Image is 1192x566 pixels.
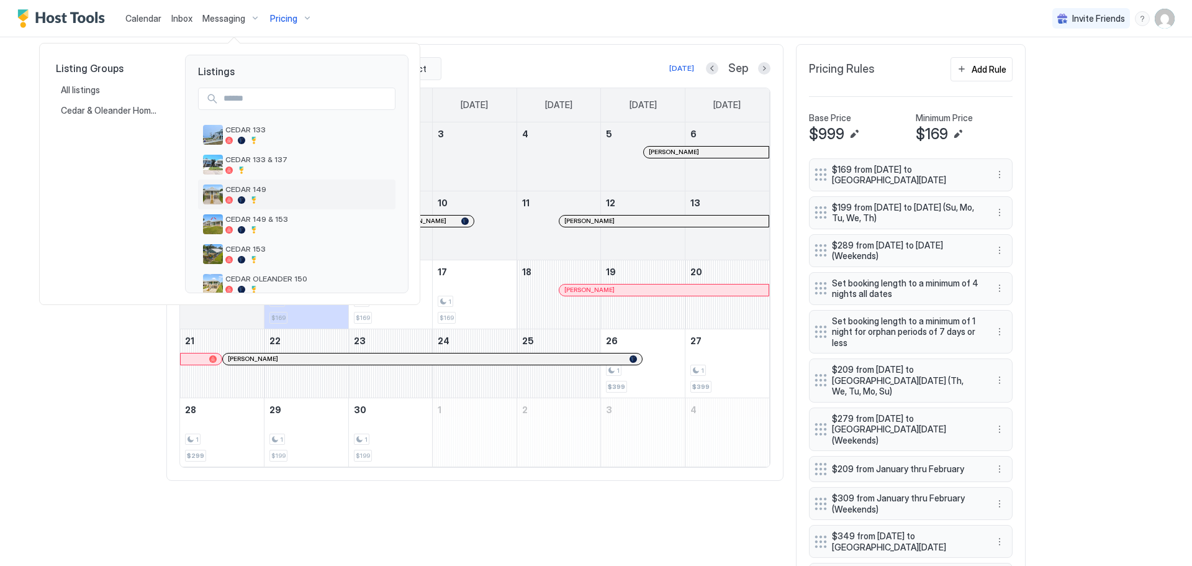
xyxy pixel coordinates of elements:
span: CEDAR 133 & 137 [225,155,391,164]
span: CEDAR 149 & 153 [225,214,391,224]
div: listing image [203,185,223,204]
div: listing image [203,125,223,145]
span: Listing Groups [56,62,165,75]
span: Listings [186,55,408,78]
span: CEDAR 133 [225,125,391,134]
span: CEDAR 153 [225,244,391,253]
div: listing image [203,274,223,294]
span: CEDAR 149 [225,185,391,194]
input: Input Field [219,88,395,109]
div: listing image [203,155,223,175]
div: listing image [203,214,223,234]
span: CEDAR OLEANDER 150 [225,274,391,283]
span: Cedar & Oleander Homes [61,105,160,116]
div: listing image [203,244,223,264]
span: All listings [61,84,102,96]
